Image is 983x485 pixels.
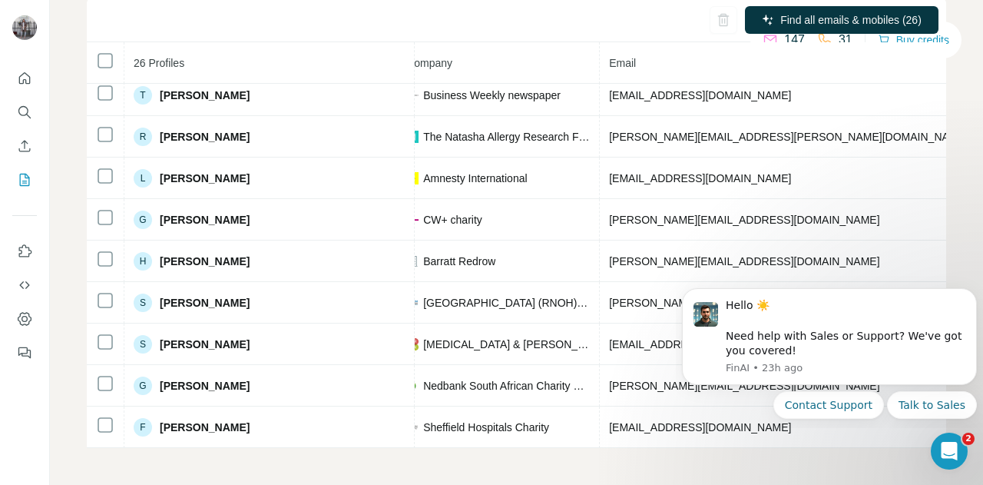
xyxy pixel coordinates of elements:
[609,131,968,143] span: [PERSON_NAME][EMAIL_ADDRESS][PERSON_NAME][DOMAIN_NAME]
[780,12,922,28] span: Find all emails & mobiles (26)
[423,378,590,394] span: Nedbank South African Charity Golf Day
[12,339,37,367] button: Feedback
[12,305,37,333] button: Dashboard
[609,297,968,309] span: [PERSON_NAME][EMAIL_ADDRESS][PERSON_NAME][DOMAIN_NAME]
[839,31,852,49] p: 31
[12,271,37,299] button: Use Surfe API
[134,211,152,229] div: G
[878,29,949,51] button: Buy credits
[134,57,184,69] span: 26 Profiles
[609,172,791,184] span: [EMAIL_ADDRESS][DOMAIN_NAME]
[134,86,152,105] div: T
[676,274,983,428] iframe: Intercom notifications message
[423,171,527,186] span: Amnesty International
[745,6,938,34] button: Find all emails & mobiles (26)
[160,88,250,103] span: [PERSON_NAME]
[609,89,791,101] span: [EMAIL_ADDRESS][DOMAIN_NAME]
[609,57,636,69] span: Email
[134,252,152,271] div: H
[12,15,37,40] img: Avatar
[134,335,152,354] div: S
[160,378,250,394] span: [PERSON_NAME]
[160,420,250,435] span: [PERSON_NAME]
[134,169,152,188] div: L
[12,166,37,194] button: My lists
[423,88,561,103] span: Business Weekly newspaper
[423,337,590,352] span: [MEDICAL_DATA] & [PERSON_NAME][MEDICAL_DATA] [GEOGRAPHIC_DATA]
[962,433,975,445] span: 2
[160,254,250,269] span: [PERSON_NAME]
[784,31,805,49] p: 147
[134,418,152,437] div: F
[134,294,152,312] div: S
[12,98,37,126] button: Search
[160,129,250,145] span: [PERSON_NAME]
[423,254,495,269] span: Barratt Redrow
[406,57,452,69] span: Company
[931,433,968,470] iframe: Intercom live chat
[160,212,250,228] span: [PERSON_NAME]
[609,214,879,226] span: [PERSON_NAME][EMAIL_ADDRESS][DOMAIN_NAME]
[609,380,879,392] span: [PERSON_NAME][EMAIL_ADDRESS][DOMAIN_NAME]
[423,420,549,435] span: Sheffield Hospitals Charity
[423,212,482,228] span: CW+ charity
[423,129,590,145] span: The Natasha Allergy Research Foundation
[160,295,250,311] span: [PERSON_NAME]
[423,295,590,311] span: [GEOGRAPHIC_DATA] (RNOH) NHS Trust
[160,171,250,186] span: [PERSON_NAME]
[12,238,37,265] button: Use Surfe on LinkedIn
[609,338,879,350] span: [EMAIL_ADDRESS][PERSON_NAME][DOMAIN_NAME]
[160,337,250,352] span: [PERSON_NAME]
[12,132,37,160] button: Enrich CSV
[12,65,37,92] button: Quick start
[134,128,152,146] div: R
[609,421,791,434] span: [EMAIL_ADDRESS][DOMAIN_NAME]
[609,255,879,267] span: [PERSON_NAME][EMAIL_ADDRESS][DOMAIN_NAME]
[134,377,152,395] div: G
